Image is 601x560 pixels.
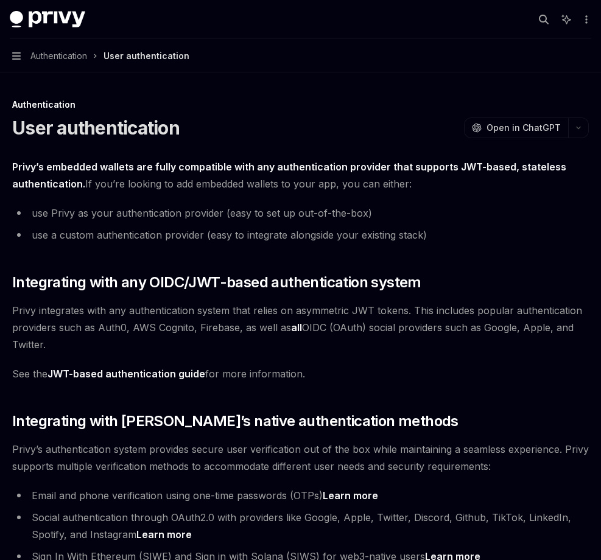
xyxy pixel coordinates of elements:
a: Learn more [323,489,378,502]
span: Privy integrates with any authentication system that relies on asymmetric JWT tokens. This includ... [12,302,589,353]
a: JWT-based authentication guide [47,368,205,380]
span: Open in ChatGPT [487,122,561,134]
strong: Privy’s embedded wallets are fully compatible with any authentication provider that supports JWT-... [12,161,566,190]
li: use Privy as your authentication provider (easy to set up out-of-the-box) [12,205,589,222]
button: More actions [579,11,591,28]
div: Authentication [12,99,589,111]
div: User authentication [104,49,189,63]
span: Privy’s authentication system provides secure user verification out of the box while maintaining ... [12,441,589,475]
strong: all [291,321,302,334]
button: Open in ChatGPT [464,117,568,138]
li: Email and phone verification using one-time passwords (OTPs) [12,487,589,504]
span: If you’re looking to add embedded wallets to your app, you can either: [12,158,589,192]
span: Integrating with any OIDC/JWT-based authentication system [12,273,421,292]
a: Learn more [136,528,192,541]
li: Social authentication through OAuth2.0 with providers like Google, Apple, Twitter, Discord, Githu... [12,509,589,543]
h1: User authentication [12,117,180,139]
span: Authentication [30,49,87,63]
img: dark logo [10,11,85,28]
span: See the for more information. [12,365,589,382]
span: Integrating with [PERSON_NAME]’s native authentication methods [12,411,459,431]
li: use a custom authentication provider (easy to integrate alongside your existing stack) [12,226,589,243]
